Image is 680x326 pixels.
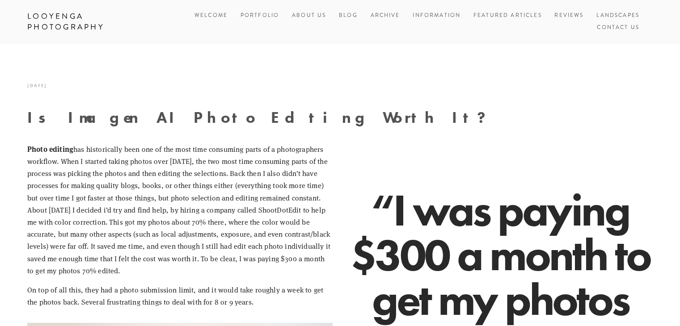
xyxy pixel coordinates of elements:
a: Portfolio [241,12,279,19]
a: Blog [339,10,358,22]
a: Contact Us [597,22,639,34]
a: Landscapes [596,10,639,22]
h1: Is Imagen AI Photo Editing Worth It? [27,109,653,125]
a: Information [413,12,460,19]
span: “ [371,183,393,237]
time: [DATE] [27,79,47,92]
a: Archive [371,10,400,22]
a: Reviews [554,10,583,22]
a: Welcome [194,10,228,22]
a: Featured Articles [473,10,542,22]
a: About Us [292,10,326,22]
p: has historically been one of the most time consuming parts of a photographers workflow. When I st... [27,143,333,276]
a: Looyenga Photography [21,9,163,35]
strong: Photo editing [27,144,73,154]
p: On top of all this, they had a photo submission limit, and it would take roughly a week to get th... [27,284,333,308]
